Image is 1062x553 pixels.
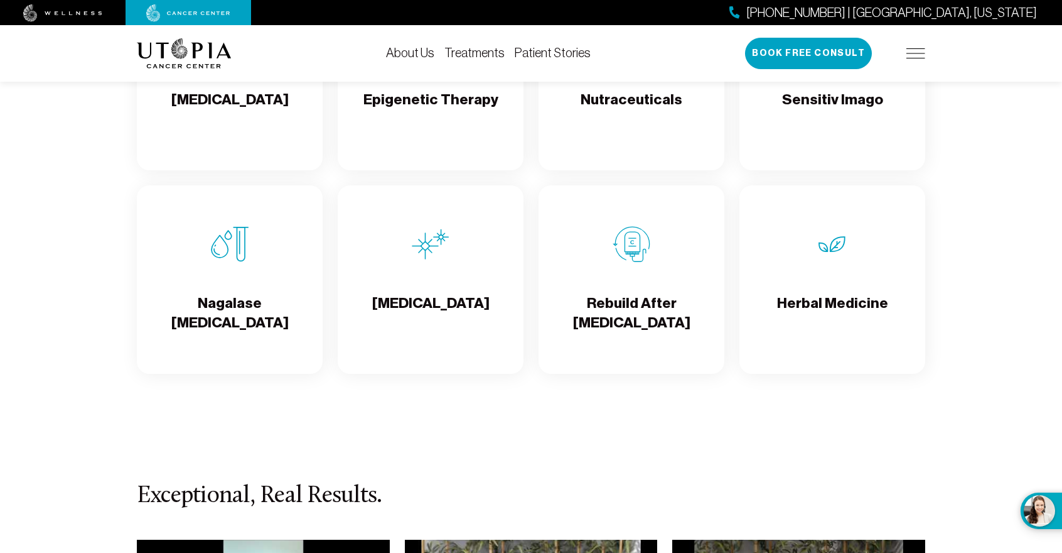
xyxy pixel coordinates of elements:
[539,185,724,374] a: Rebuild After ChemoRebuild After [MEDICAL_DATA]
[613,226,650,263] img: Rebuild After Chemo
[777,293,888,334] h4: Herbal Medicine
[745,38,872,69] button: Book Free Consult
[147,293,313,334] h4: Nagalase [MEDICAL_DATA]
[515,46,591,60] a: Patient Stories
[739,185,925,374] a: Herbal MedicineHerbal Medicine
[782,90,883,131] h4: Sensitiv Imago
[137,185,323,374] a: Nagalase Blood TestNagalase [MEDICAL_DATA]
[444,46,505,60] a: Treatments
[363,90,498,131] h4: Epigenetic Therapy
[211,226,249,263] img: Nagalase Blood Test
[137,38,232,68] img: logo
[171,90,289,131] h4: [MEDICAL_DATA]
[729,4,1037,22] a: [PHONE_NUMBER] | [GEOGRAPHIC_DATA], [US_STATE]
[23,4,102,22] img: wellness
[412,226,449,263] img: Hyperthermia
[746,4,1037,22] span: [PHONE_NUMBER] | [GEOGRAPHIC_DATA], [US_STATE]
[906,48,925,58] img: icon-hamburger
[386,46,434,60] a: About Us
[581,90,682,131] h4: Nutraceuticals
[338,185,523,374] a: Hyperthermia[MEDICAL_DATA]
[137,483,925,510] h3: Exceptional, Real Results.
[549,293,714,334] h4: Rebuild After [MEDICAL_DATA]
[372,293,490,334] h4: [MEDICAL_DATA]
[146,4,230,22] img: cancer center
[813,226,851,263] img: Herbal Medicine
